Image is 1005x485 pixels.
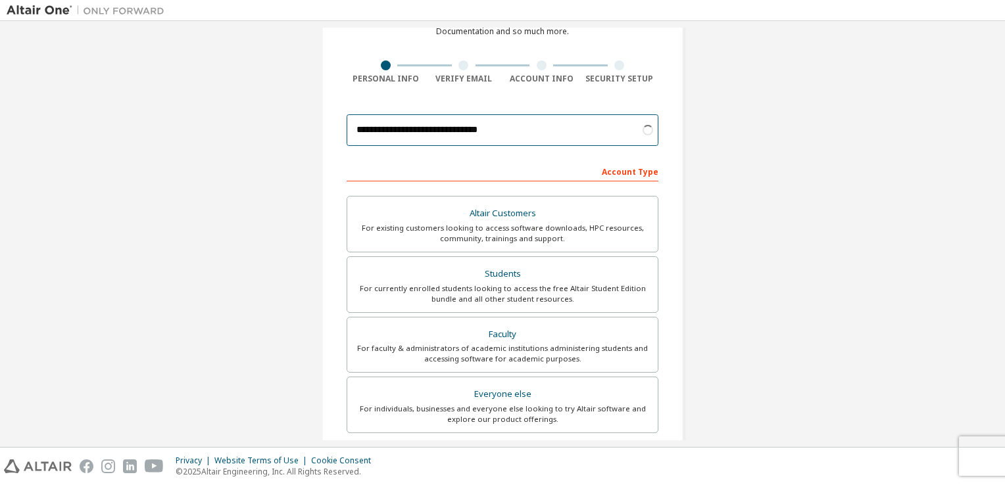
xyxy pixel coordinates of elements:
div: Altair Customers [355,204,650,223]
div: Privacy [176,455,214,466]
div: Website Terms of Use [214,455,311,466]
div: Verify Email [425,74,503,84]
div: For individuals, businesses and everyone else looking to try Altair software and explore our prod... [355,404,650,425]
img: Altair One [7,4,171,17]
div: Account Info [502,74,581,84]
p: © 2025 Altair Engineering, Inc. All Rights Reserved. [176,466,379,477]
div: For existing customers looking to access software downloads, HPC resources, community, trainings ... [355,223,650,244]
div: Account Type [347,160,658,181]
div: Everyone else [355,385,650,404]
div: For faculty & administrators of academic institutions administering students and accessing softwa... [355,343,650,364]
div: Students [355,265,650,283]
div: Cookie Consent [311,455,379,466]
img: facebook.svg [80,459,93,473]
div: Faculty [355,325,650,344]
img: youtube.svg [145,459,164,473]
div: Personal Info [347,74,425,84]
div: For currently enrolled students looking to access the free Altair Student Edition bundle and all ... [355,283,650,304]
div: Security Setup [581,74,659,84]
img: altair_logo.svg [4,459,72,473]
img: instagram.svg [101,459,115,473]
img: linkedin.svg [123,459,137,473]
